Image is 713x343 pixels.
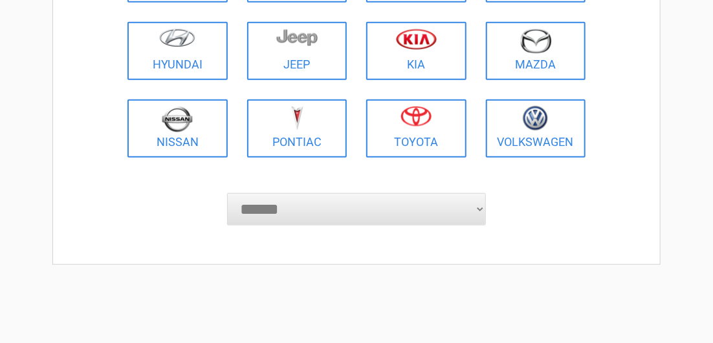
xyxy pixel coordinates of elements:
[127,99,228,158] a: Nissan
[276,28,318,47] img: jeep
[400,106,432,127] img: toyota
[291,106,303,130] img: pontiac
[127,22,228,80] a: Hyundai
[366,22,466,80] a: Kia
[366,99,466,158] a: Toyota
[396,28,437,50] img: kia
[247,22,347,80] a: Jeep
[247,99,347,158] a: Pontiac
[162,106,193,132] img: nissan
[486,99,586,158] a: Volkswagen
[523,106,548,131] img: volkswagen
[486,22,586,80] a: Mazda
[159,28,195,47] img: hyundai
[520,28,552,54] img: mazda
